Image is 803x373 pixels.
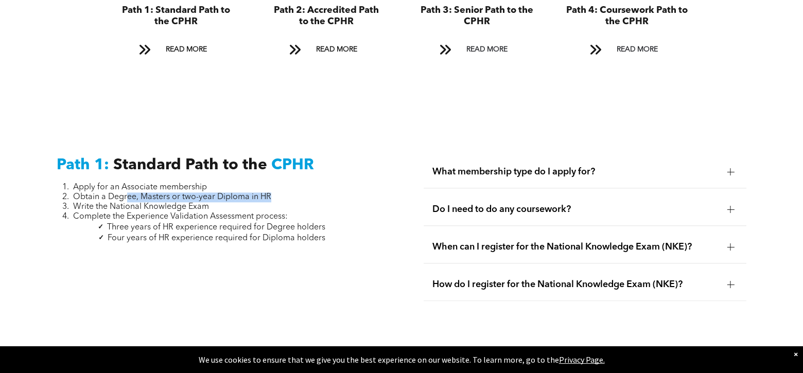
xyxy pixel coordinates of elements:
[432,279,719,290] span: How do I register for the National Knowledge Exam (NKE)?
[108,234,325,242] span: Four years of HR experience required for Diploma holders
[73,203,209,211] span: Write the National Knowledge Exam
[613,40,661,59] span: READ MORE
[122,6,230,26] span: Path 1: Standard Path to the CPHR
[432,241,719,253] span: When can I register for the National Knowledge Exam (NKE)?
[420,6,533,26] span: Path 3: Senior Path to the CPHR
[57,157,109,173] span: Path 1:
[312,40,361,59] span: READ MORE
[432,40,521,59] a: READ MORE
[274,6,379,26] span: Path 2: Accredited Path to the CPHR
[432,204,719,215] span: Do I need to do any coursework?
[566,6,688,26] span: Path 4: Coursework Path to the CPHR
[73,212,288,221] span: Complete the Experience Validation Assessment process:
[463,40,511,59] span: READ MORE
[432,166,719,177] span: What membership type do I apply for?
[559,354,605,365] a: Privacy Page.
[73,193,271,201] span: Obtain a Degree, Masters or two-year Diploma in HR
[794,349,798,359] div: Dismiss notification
[113,157,267,173] span: Standard Path to the
[282,40,371,59] a: READ MORE
[132,40,220,59] a: READ MORE
[162,40,211,59] span: READ MORE
[73,183,207,191] span: Apply for an Associate membership
[583,40,671,59] a: READ MORE
[107,223,325,232] span: Three years of HR experience required for Degree holders
[271,157,314,173] span: CPHR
